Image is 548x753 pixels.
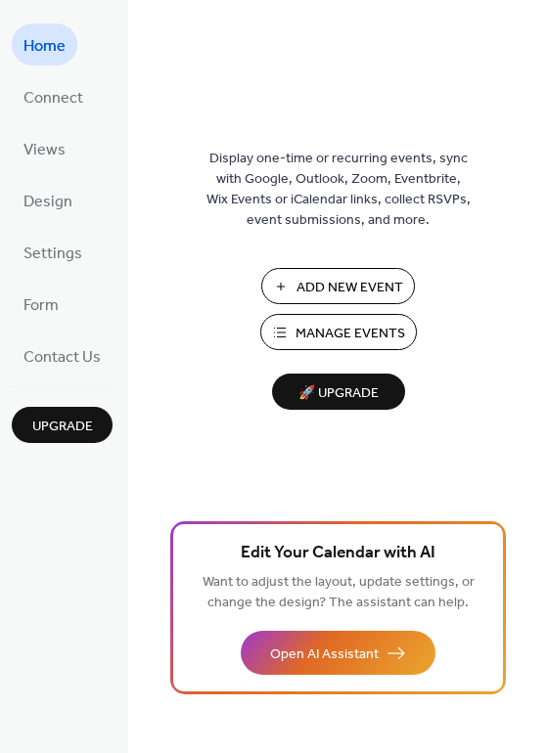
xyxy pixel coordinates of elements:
[272,374,405,410] button: 🚀 Upgrade
[12,75,95,117] a: Connect
[241,540,435,567] span: Edit Your Calendar with AI
[12,127,77,169] a: Views
[23,239,82,269] span: Settings
[261,268,415,304] button: Add New Event
[12,407,113,443] button: Upgrade
[12,283,70,325] a: Form
[203,569,475,616] span: Want to adjust the layout, update settings, or change the design? The assistant can help.
[23,342,101,373] span: Contact Us
[12,23,77,66] a: Home
[12,334,113,376] a: Contact Us
[23,187,72,217] span: Design
[12,231,94,273] a: Settings
[270,644,379,665] span: Open AI Assistant
[297,278,403,298] span: Add New Event
[241,631,435,675] button: Open AI Assistant
[260,314,417,350] button: Manage Events
[23,83,83,113] span: Connect
[23,135,66,165] span: Views
[32,417,93,437] span: Upgrade
[284,380,393,407] span: 🚀 Upgrade
[12,179,84,221] a: Design
[296,324,405,344] span: Manage Events
[206,149,471,231] span: Display one-time or recurring events, sync with Google, Outlook, Zoom, Eventbrite, Wix Events or ...
[23,290,59,321] span: Form
[23,31,66,62] span: Home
